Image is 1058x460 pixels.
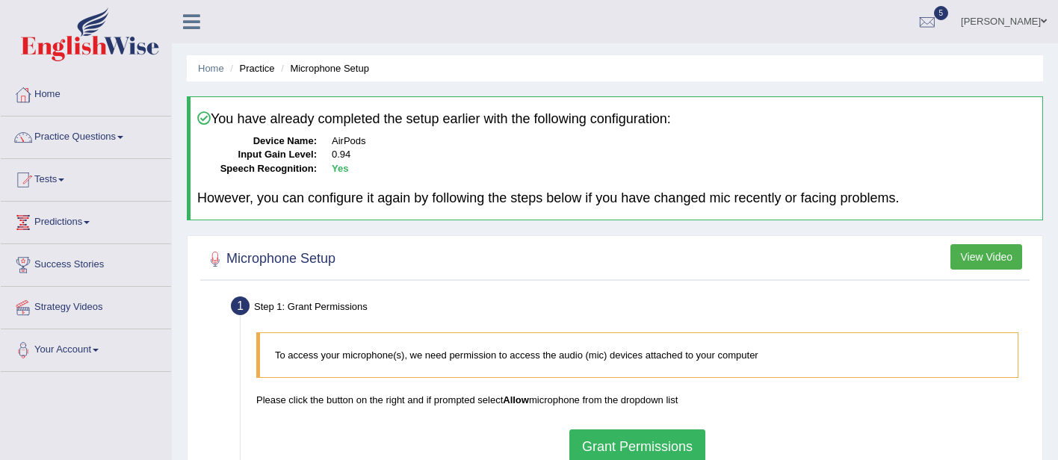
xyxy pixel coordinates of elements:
[332,148,1036,162] dd: 0.94
[256,393,1018,407] p: Please click the button on the right and if prompted select microphone from the dropdown list
[950,244,1022,270] button: View Video
[226,61,274,75] li: Practice
[197,148,317,162] dt: Input Gain Level:
[1,329,171,367] a: Your Account
[198,63,224,74] a: Home
[277,61,369,75] li: Microphone Setup
[332,163,348,174] b: Yes
[197,162,317,176] dt: Speech Recognition:
[224,292,1036,325] div: Step 1: Grant Permissions
[934,6,949,20] span: 5
[1,74,171,111] a: Home
[197,191,1036,206] h4: However, you can configure it again by following the steps below if you have changed mic recently...
[1,287,171,324] a: Strategy Videos
[1,159,171,196] a: Tests
[1,116,171,154] a: Practice Questions
[332,134,1036,149] dd: AirPods
[1,244,171,282] a: Success Stories
[503,394,529,405] b: Allow
[204,248,335,270] h2: Microphone Setup
[197,134,317,149] dt: Device Name:
[1,202,171,239] a: Predictions
[197,111,1036,127] h4: You have already completed the setup earlier with the following configuration:
[275,348,1003,362] p: To access your microphone(s), we need permission to access the audio (mic) devices attached to yo...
